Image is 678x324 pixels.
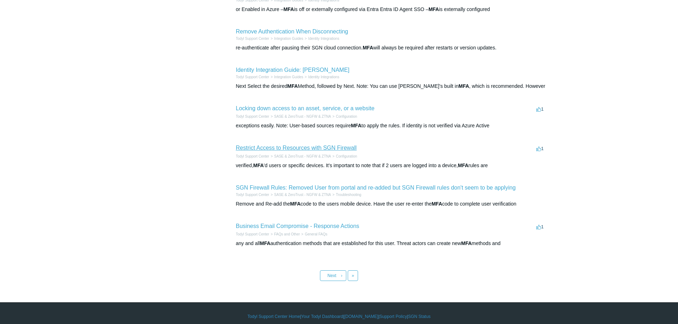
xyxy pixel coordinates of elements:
[379,313,407,320] a: Support Policy
[236,185,516,191] a: SGN Firewall Rules: Removed User from portal and re-added but SGN Firewall rules don't seem to be...
[236,193,269,197] a: Todyl Support Center
[341,273,342,278] span: ›
[336,193,361,197] a: Troubleshooting
[236,67,349,73] a: Identity Integration Guide: [PERSON_NAME]
[236,44,546,52] div: re-authenticate after pausing their SGN cloud connection. will always be required after restarts ...
[260,240,270,246] em: MFA
[303,74,339,80] li: Identity Integrations
[236,122,546,129] div: exceptions easily. Note: User-based sources require to apply the rules. If identity is not verifi...
[300,232,327,237] li: General FAQs
[536,224,543,229] span: 1
[344,313,378,320] a: [DOMAIN_NAME]
[269,232,300,237] li: FAQs and Other
[331,154,357,159] li: Configuration
[301,313,343,320] a: Your Todyl Dashboard
[274,193,331,197] a: SASE & ZeroTrust - NGFW & ZTNA
[269,154,331,159] li: SASE & ZeroTrust - NGFW & ZTNA
[236,154,269,159] li: Todyl Support Center
[274,75,303,79] a: Integration Guides
[303,36,339,41] li: Identity Integrations
[236,192,269,197] li: Todyl Support Center
[308,37,339,41] a: Identity Integrations
[408,313,431,320] a: SGN Status
[287,83,298,89] em: MFA
[336,115,357,118] a: Configuration
[236,37,269,41] a: Todyl Support Center
[236,232,269,237] li: Todyl Support Center
[269,74,303,80] li: Integration Guides
[461,240,472,246] em: MFA
[253,163,264,168] em: MFA
[247,313,300,320] a: Todyl Support Center Home
[269,114,331,119] li: SASE & ZeroTrust - NGFW & ZTNA
[133,313,546,320] div: | | | |
[236,154,269,158] a: Todyl Support Center
[236,75,269,79] a: Todyl Support Center
[331,114,357,119] li: Configuration
[236,232,269,236] a: Todyl Support Center
[274,154,331,158] a: SASE & ZeroTrust - NGFW & ZTNA
[236,200,546,208] div: Remove and Re-add the code to the users mobile device. Have the user re-enter the code to complet...
[352,273,354,278] span: »
[236,223,359,229] a: Business Email Compromise - Response Actions
[236,74,269,80] li: Todyl Support Center
[236,36,269,41] li: Todyl Support Center
[274,37,303,41] a: Integration Guides
[331,192,361,197] li: Troubleshooting
[429,6,439,12] em: MFA
[274,115,331,118] a: SASE & ZeroTrust - NGFW & ZTNA
[236,83,546,90] div: Next Select the desired Method, followed by Next. Note: You can use [PERSON_NAME]'s built in , wh...
[458,163,469,168] em: MFA
[283,6,294,12] em: MFA
[459,83,469,89] em: MFA
[536,106,543,112] span: 1
[274,232,300,236] a: FAQs and Other
[236,240,546,247] div: any and all authentication methods that are established for this user. Threat actors can create n...
[363,45,373,51] em: MFA
[432,201,442,207] em: MFA
[290,201,301,207] em: MFA
[236,115,269,118] a: Todyl Support Center
[236,6,546,13] div: or Enabled in Azure – is off or externally configured via Entra Entra ID Agent SSO – is externall...
[269,36,303,41] li: Integration Guides
[236,28,348,34] a: Remove Authentication When Disconnecting
[236,145,357,151] a: Restrict Access to Resources with SGN Firewall
[236,105,375,111] a: Locking down access to an asset, service, or a website
[536,146,543,151] span: 1
[269,192,331,197] li: SASE & ZeroTrust - NGFW & ZTNA
[351,123,362,128] em: MFA
[327,273,336,278] span: Next
[308,75,339,79] a: Identity Integrations
[320,270,346,281] a: Next
[336,154,357,158] a: Configuration
[236,162,546,169] div: verified, 'd users or specific devices. It's important to note that if 2 users are logged into a ...
[305,232,327,236] a: General FAQs
[236,114,269,119] li: Todyl Support Center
